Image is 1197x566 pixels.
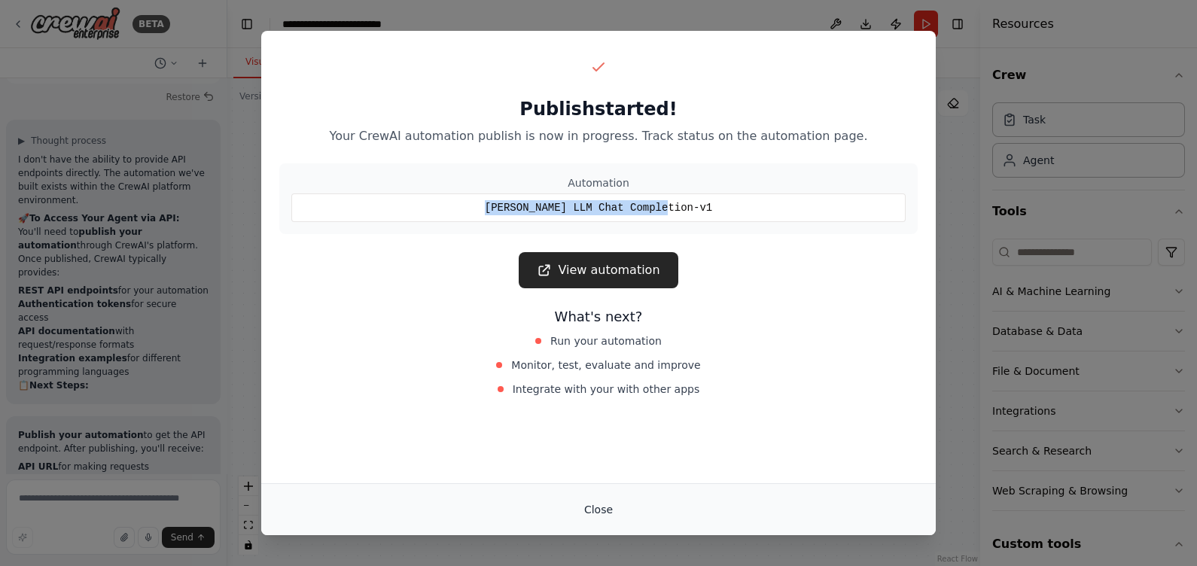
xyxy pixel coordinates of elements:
span: Integrate with your with other apps [513,382,700,397]
button: Close [572,496,625,523]
p: Your CrewAI automation publish is now in progress. Track status on the automation page. [279,127,918,145]
a: View automation [519,252,678,288]
span: Monitor, test, evaluate and improve [511,358,700,373]
h3: What's next? [279,306,918,327]
h2: Publish started! [279,97,918,121]
span: Run your automation [550,333,662,348]
div: Automation [291,175,906,190]
div: [PERSON_NAME] LLM Chat Completion-v1 [291,193,906,222]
